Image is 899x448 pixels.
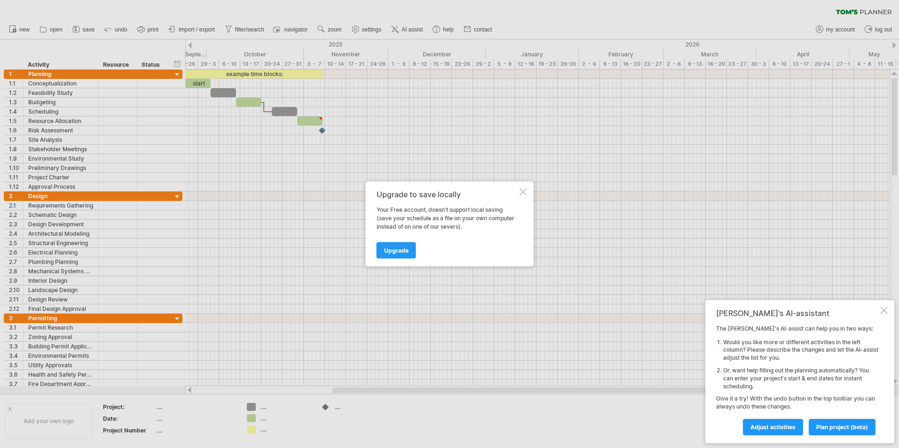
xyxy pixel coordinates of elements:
[816,424,868,431] span: plan project (beta)
[716,325,878,435] div: The [PERSON_NAME]'s AI-assist can help you in two ways: Give it a try! With the undo button in th...
[750,424,796,431] span: Adjust activities
[723,367,878,390] li: Or, want help filling out the planning automatically? You can enter your project's start & end da...
[377,190,518,199] div: Upgrade to save locally
[377,206,518,231] div: Your Free account, doesn't support local saving (save your schedule as a file on your own compute...
[384,247,409,254] span: Upgrade
[723,339,878,362] li: Would you like more or different activities in the left column? Please describe the changes and l...
[377,242,416,259] a: Upgrade
[743,419,803,435] a: Adjust activities
[716,309,878,318] div: [PERSON_NAME]'s AI-assistant
[809,419,875,435] a: plan project (beta)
